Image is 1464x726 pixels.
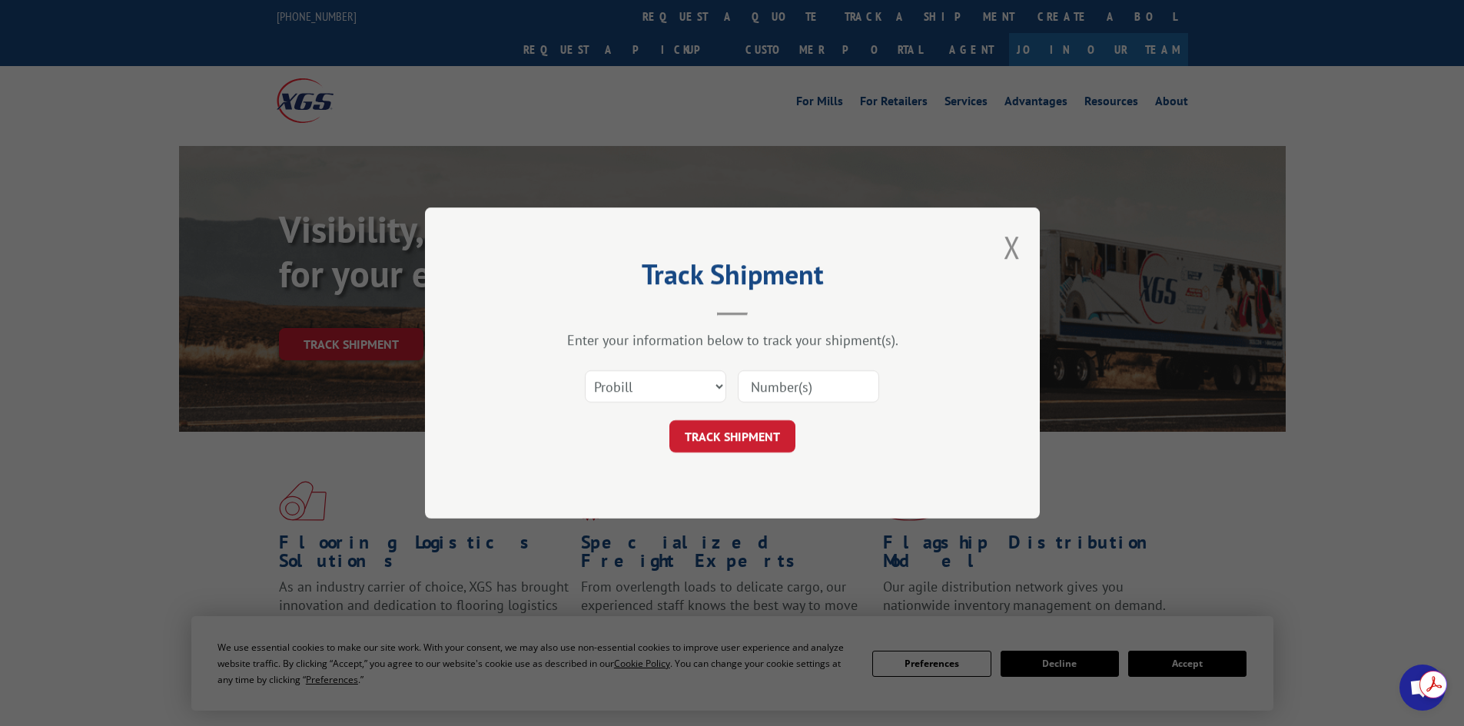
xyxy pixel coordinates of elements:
input: Number(s) [738,370,879,403]
button: Close modal [1004,227,1021,267]
h2: Track Shipment [502,264,963,293]
div: Open chat [1399,665,1446,711]
div: Enter your information below to track your shipment(s). [502,331,963,349]
button: TRACK SHIPMENT [669,420,795,453]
